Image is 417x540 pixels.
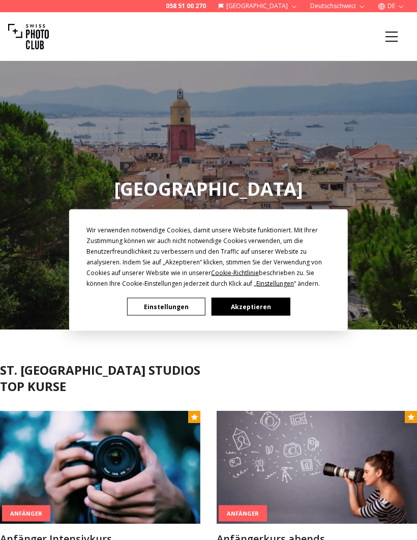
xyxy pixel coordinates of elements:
span: Cookie-Richtlinie [211,268,259,277]
div: Cookie Consent Prompt [69,209,348,331]
button: Akzeptieren [212,298,290,316]
div: Wir verwenden notwendige Cookies, damit unsere Website funktioniert. Mit Ihrer Zustimmung können ... [86,225,331,289]
button: Einstellungen [127,298,205,316]
span: Einstellungen [256,279,294,288]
